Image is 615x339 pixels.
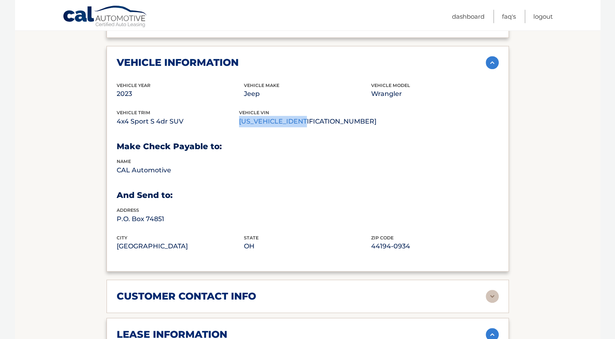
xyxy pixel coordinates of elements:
span: state [244,235,259,241]
h2: customer contact info [117,290,256,302]
a: Logout [533,10,553,23]
span: vehicle trim [117,110,150,115]
span: city [117,235,127,241]
span: zip code [371,235,393,241]
p: 2023 [117,88,244,100]
h3: Make Check Payable to: [117,141,499,152]
p: CAL Automotive [117,165,244,176]
span: vehicle vin [239,110,269,115]
p: [US_VEHICLE_IDENTIFICATION_NUMBER] [239,116,376,127]
p: 4x4 Sport S 4dr SUV [117,116,239,127]
span: address [117,207,139,213]
img: accordion-rest.svg [486,290,499,303]
h2: vehicle information [117,57,239,69]
p: Jeep [244,88,371,100]
a: Cal Automotive [63,5,148,29]
a: Dashboard [452,10,485,23]
span: vehicle Year [117,83,150,88]
p: Wrangler [371,88,498,100]
span: name [117,159,131,164]
p: P.O. Box 74851 [117,213,244,225]
span: vehicle model [371,83,410,88]
p: OH [244,241,371,252]
p: 44194-0934 [371,241,498,252]
p: [GEOGRAPHIC_DATA] [117,241,244,252]
img: accordion-active.svg [486,56,499,69]
span: vehicle make [244,83,279,88]
h3: And Send to: [117,190,499,200]
a: FAQ's [502,10,516,23]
